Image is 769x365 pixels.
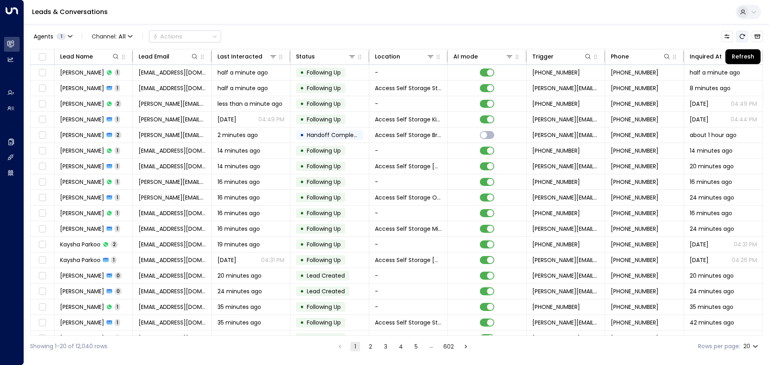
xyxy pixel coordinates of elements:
span: Access Self Storage Kings Cross [375,115,442,123]
span: Following Up [307,209,341,217]
span: less than a minute ago [217,100,282,108]
span: 42 minutes ago [690,319,734,327]
span: Toggle select row [37,224,47,234]
div: Inquired At [690,52,750,61]
span: Toggle select row [37,255,47,265]
span: 8 minutes ago [690,84,731,92]
span: 19 minutes ago [217,240,260,248]
span: +447858922813 [611,287,658,295]
span: laura.chambers@accessstorage.com [532,225,599,233]
div: • [300,66,304,79]
div: 20 [743,341,760,352]
button: page 1 [350,342,360,351]
div: Phone [611,52,629,61]
button: Go to next page [461,342,471,351]
span: Toggle select row [37,177,47,187]
div: • [300,113,304,126]
span: Toggle select row [37,333,47,343]
span: 16 minutes ago [217,225,260,233]
p: 04:44 PM [731,115,757,123]
span: kayshaparkoo2@gmail.com [139,256,205,264]
span: tnt_14@hotmail.co.uk [139,84,205,92]
div: • [300,253,304,267]
span: trinh9000@googlemail.com [139,334,205,342]
span: Aug 31, 2025 [690,256,709,264]
span: Following Up [307,303,341,311]
span: 24 minutes ago [690,225,734,233]
span: half a minute ago [217,69,268,77]
span: Toggle select row [37,146,47,156]
span: Joe Hogan [60,272,104,280]
button: Archived Leads [752,31,763,42]
span: +447931540861 [532,147,580,155]
span: 0 [115,288,122,294]
div: • [300,191,304,204]
div: Lead Email [139,52,169,61]
span: 16 minutes ago [690,209,732,217]
span: laura.chambers@accessstorage.com [532,131,599,139]
nav: pagination navigation [335,341,471,351]
div: Phone [611,52,670,61]
span: Zach Elmes [60,69,104,77]
span: Aug 31, 2025 [217,256,236,264]
div: • [300,269,304,282]
span: tnt_14@hotmail.co.uk [139,69,205,77]
div: Lead Name [60,52,120,61]
span: Following Up [307,225,341,233]
span: Aug 31, 2025 [217,115,236,123]
div: Actions [153,33,182,40]
span: +447515177804 [611,334,658,342]
span: Lead Created [307,272,345,280]
span: 20 minutes ago [217,334,262,342]
div: Status [296,52,315,61]
span: 16 minutes ago [217,178,260,186]
span: 20 minutes ago [690,272,734,280]
span: Toggle select row [37,286,47,296]
span: Toggle select row [37,302,47,312]
div: Location [375,52,400,61]
span: Harvey Evans [60,162,104,170]
span: Zach Elmes [60,84,104,92]
span: 2 [111,241,118,248]
span: laura.chambers@accessstorage.com [532,162,599,170]
span: 16 minutes ago [217,209,260,217]
span: laura.chambers@accessstorage.com [532,287,599,295]
td: - [369,206,448,221]
span: Access Self Storage Bracknell [375,131,442,139]
span: Following Up [307,194,341,202]
span: 14 minutes ago [690,147,733,155]
span: +447913054229 [532,209,580,217]
span: Access Self Storage Stevenage [375,84,442,92]
span: Toggle select row [37,130,47,140]
td: - [369,284,448,299]
p: 04:49 PM [258,115,284,123]
span: 1 [115,335,120,341]
button: Go to page 2 [366,342,375,351]
span: Aug 31, 2025 [690,115,709,123]
span: +447858922813 [611,272,658,280]
span: angela walter [60,225,104,233]
span: 2 minutes ago [217,131,258,139]
span: All [119,33,126,40]
span: 16 minutes ago [217,194,260,202]
span: angela walter [60,209,104,217]
span: laura.chambers@accessstorage.com [532,84,599,92]
span: Toggle select row [37,115,47,125]
span: Toggle select row [37,271,47,281]
span: 1 [115,194,120,201]
span: 1 [115,319,120,326]
td: - [369,96,448,111]
span: Aug 31, 2025 [690,240,709,248]
button: Agents1 [30,31,75,42]
span: 20 minutes ago [217,272,262,280]
span: 24 minutes ago [690,287,734,295]
span: Toggle select row [37,193,47,203]
span: 1 [111,256,117,263]
span: +447918919995 [532,100,580,108]
span: Channel: [89,31,136,42]
span: +447858922813 [532,303,580,311]
span: +447494281146 [532,240,580,248]
span: Joe Hogan [60,319,104,327]
span: Following Up [307,100,341,108]
span: India Farrell [60,194,104,202]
